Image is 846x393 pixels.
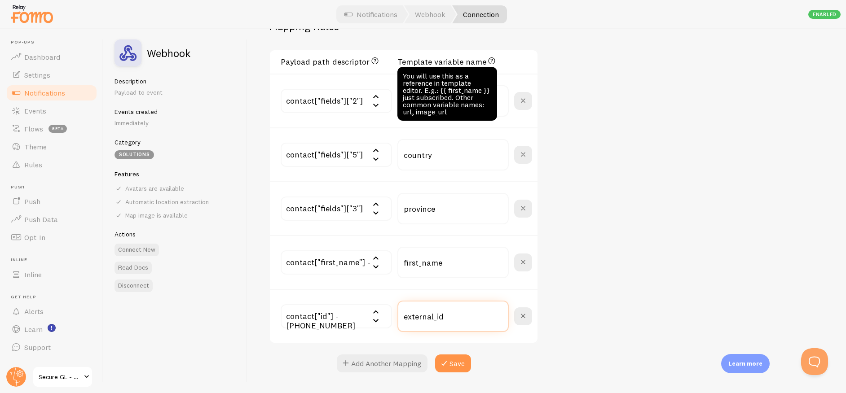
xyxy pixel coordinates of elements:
span: Alerts [24,307,44,316]
img: fomo_icons_custom_webhook.svg [115,39,141,66]
button: Add Another Mapping [337,354,427,372]
span: Opt-In [24,233,45,242]
div: Automatic location extraction [115,198,236,206]
span: Notifications [24,88,65,97]
span: Secure GL - Gut-[MEDICAL_DATA] Solution [39,371,81,382]
button: Save [435,354,471,372]
h3: Payload path descriptor [281,56,392,67]
a: Opt-In [5,228,98,246]
a: Dashboard [5,48,98,66]
a: Learn [5,320,98,338]
h5: Actions [115,230,236,238]
h5: Events created [115,108,236,116]
span: Learn [24,325,43,334]
a: Theme [5,138,98,156]
span: Get Help [11,294,98,300]
div: Avatars are available [115,184,236,192]
p: Payload to event [115,88,236,97]
a: Secure GL - Gut-[MEDICAL_DATA] Solution [32,366,93,388]
div: You will use this as a reference in template editor. E.g.: {{ first_name }} just subscribed. Othe... [397,67,497,121]
input: first_name [397,139,509,170]
a: Support [5,338,98,356]
span: Theme [24,142,47,151]
a: Inline [5,266,98,284]
a: Flows beta [5,120,98,138]
a: Read Docs [115,262,152,274]
a: Events [5,102,98,120]
span: Inline [11,257,98,263]
div: contact["id"] - [PHONE_NUMBER] [281,304,392,336]
a: Notifications [5,84,98,102]
div: contact["fields"]["2"] [281,89,368,120]
h5: Features [115,170,236,178]
span: beta [48,125,67,133]
p: Learn more [728,359,762,368]
a: Alerts [5,302,98,320]
button: Connect New [115,244,159,256]
h5: Description [115,77,236,85]
h5: Category [115,138,236,146]
a: Rules [5,156,98,174]
span: Dashboard [24,52,60,61]
span: Pop-ups [11,39,98,45]
p: Immediately [115,118,236,127]
span: Flows [24,124,43,133]
a: Settings [5,66,98,84]
a: Push Data [5,210,98,228]
span: Events [24,106,46,115]
a: Push [5,192,98,210]
div: contact["fields"]["3"] [281,196,368,228]
button: Disconnect [115,279,153,292]
span: Inline [24,270,42,279]
h2: Webhook [147,48,190,58]
div: contact["first_name"] - [281,250,376,282]
img: fomo-relay-logo-orange.svg [9,2,54,25]
span: Push Data [24,215,58,224]
span: Push [24,197,40,206]
h3: Template variable name [397,56,497,67]
iframe: Help Scout Beacon - Open [801,348,828,375]
input: first_name [397,193,509,224]
div: Solutions [115,150,154,159]
svg: <p>Watch New Feature Tutorials!</p> [48,324,56,332]
input: first_name [397,247,509,278]
input: first_name [397,301,509,332]
div: contact["fields"]["5"] [281,143,368,174]
span: Settings [24,70,50,79]
div: Learn more [721,354,770,373]
span: Push [11,184,98,190]
span: Rules [24,160,42,169]
span: Support [24,343,51,352]
div: Map image is available [115,211,236,219]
